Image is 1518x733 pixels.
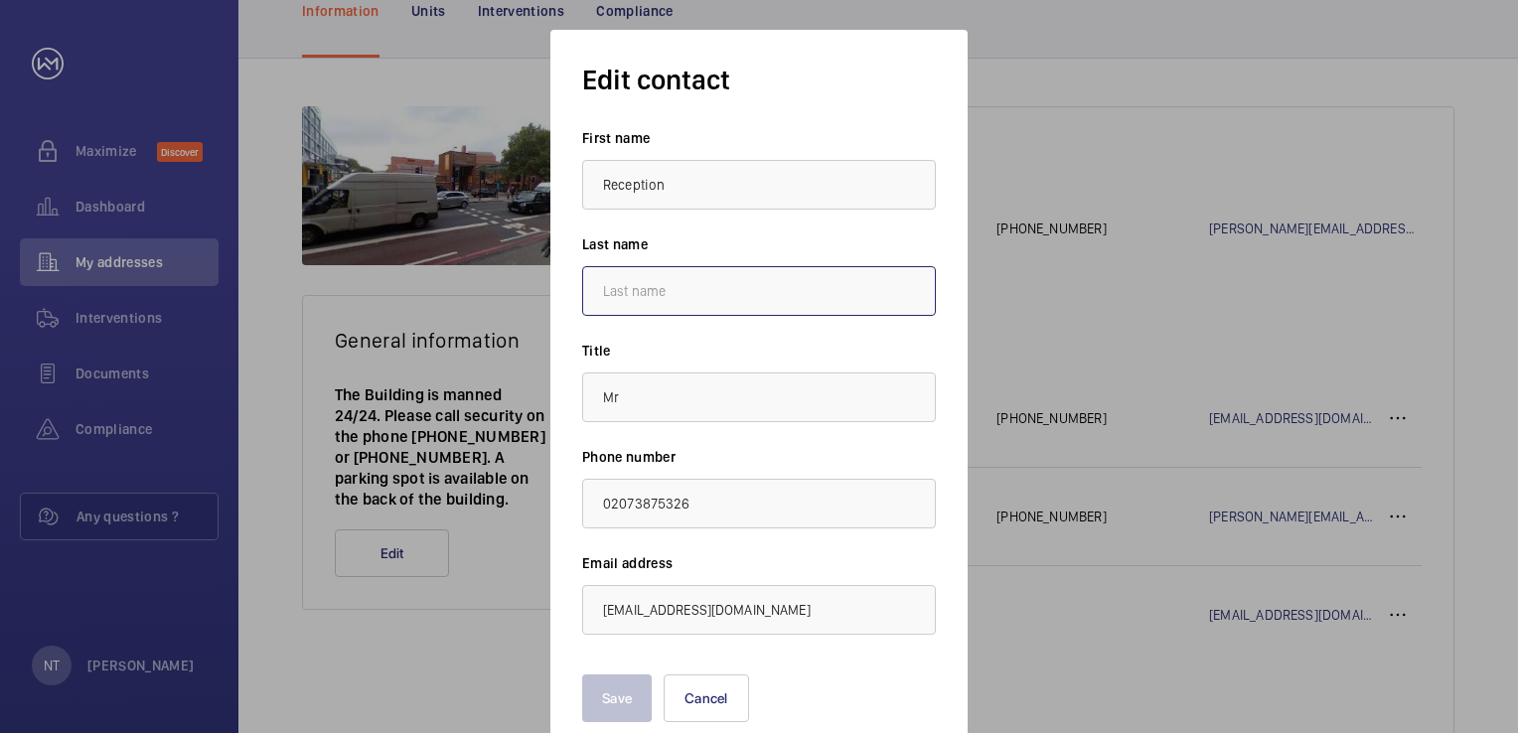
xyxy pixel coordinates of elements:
[582,341,936,361] label: Title
[582,447,936,467] label: Phone number
[582,674,652,722] button: Save
[582,160,936,210] input: First name
[582,62,936,98] h3: Edit contact
[582,585,936,635] input: Email address
[582,372,936,422] input: Title
[664,674,749,722] button: Cancel
[582,479,936,528] input: Phone number
[582,553,936,573] label: Email address
[582,128,936,148] label: First name
[582,234,936,254] label: Last name
[582,266,936,316] input: Last name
